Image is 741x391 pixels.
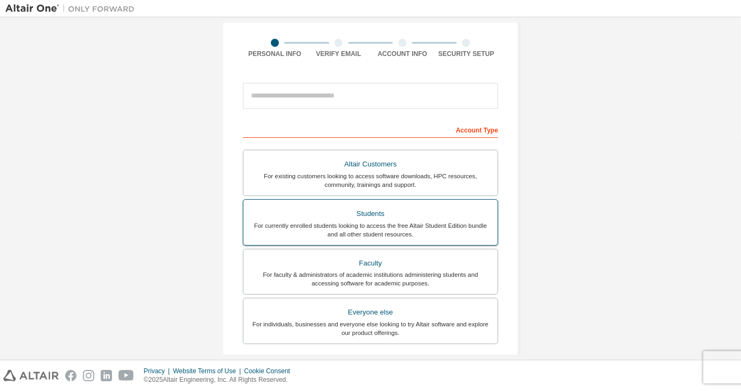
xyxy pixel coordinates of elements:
[250,320,491,337] div: For individuals, businesses and everyone else looking to try Altair software and explore our prod...
[250,305,491,320] div: Everyone else
[250,256,491,271] div: Faculty
[65,370,76,381] img: facebook.svg
[250,270,491,288] div: For faculty & administrators of academic institutions administering students and accessing softwa...
[250,206,491,221] div: Students
[370,50,435,58] div: Account Info
[173,367,244,375] div: Website Terms of Use
[435,50,499,58] div: Security Setup
[5,3,140,14] img: Altair One
[118,370,134,381] img: youtube.svg
[144,375,297,385] p: © 2025 Altair Engineering, Inc. All Rights Reserved.
[83,370,94,381] img: instagram.svg
[101,370,112,381] img: linkedin.svg
[250,221,491,239] div: For currently enrolled students looking to access the free Altair Student Edition bundle and all ...
[307,50,371,58] div: Verify Email
[243,121,498,138] div: Account Type
[243,50,307,58] div: Personal Info
[244,367,296,375] div: Cookie Consent
[250,172,491,189] div: For existing customers looking to access software downloads, HPC resources, community, trainings ...
[250,157,491,172] div: Altair Customers
[144,367,173,375] div: Privacy
[3,370,59,381] img: altair_logo.svg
